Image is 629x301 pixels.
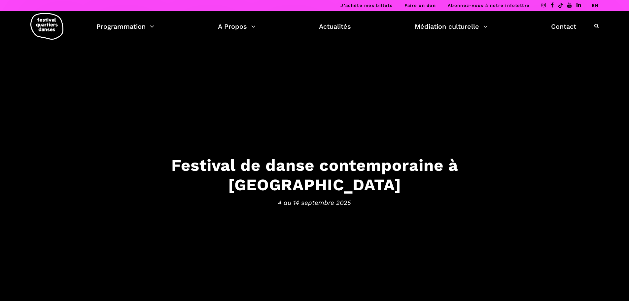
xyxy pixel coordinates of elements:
[30,13,63,40] img: logo-fqd-med
[96,21,154,32] a: Programmation
[340,3,393,8] a: J’achète mes billets
[110,198,519,207] span: 4 au 14 septembre 2025
[448,3,530,8] a: Abonnez-vous à notre infolettre
[592,3,599,8] a: EN
[404,3,436,8] a: Faire un don
[319,21,351,32] a: Actualités
[218,21,256,32] a: A Propos
[415,21,488,32] a: Médiation culturelle
[551,21,576,32] a: Contact
[110,156,519,195] h3: Festival de danse contemporaine à [GEOGRAPHIC_DATA]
